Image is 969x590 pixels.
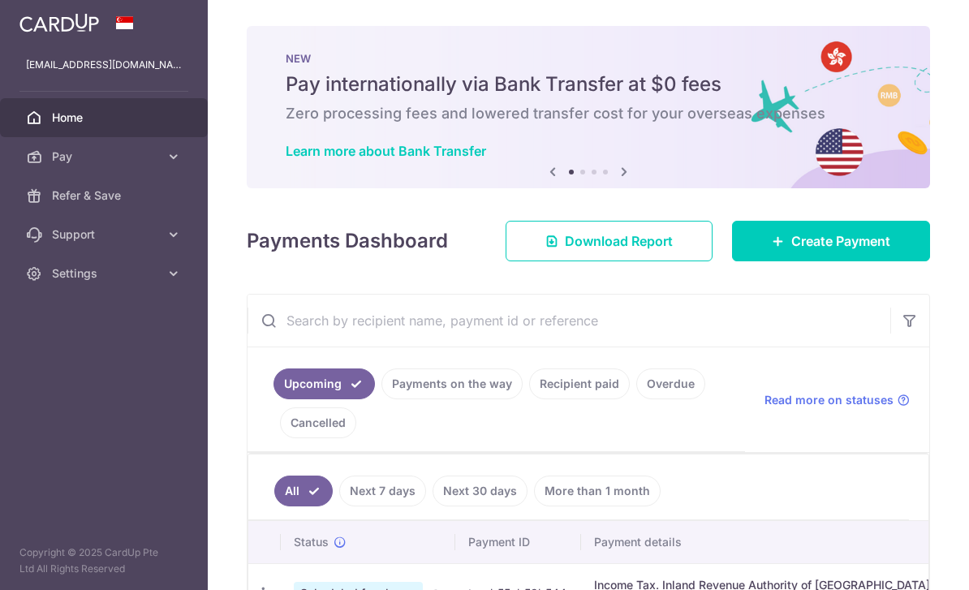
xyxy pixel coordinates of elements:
a: Download Report [506,221,713,261]
a: Learn more about Bank Transfer [286,143,486,159]
a: All [274,476,333,506]
a: Create Payment [732,221,930,261]
h4: Payments Dashboard [247,226,448,256]
span: Pay [52,149,159,165]
p: [EMAIL_ADDRESS][DOMAIN_NAME] [26,57,182,73]
th: Payment ID [455,521,581,563]
h5: Pay internationally via Bank Transfer at $0 fees [286,71,891,97]
img: CardUp [19,13,99,32]
p: NEW [286,52,891,65]
a: Next 7 days [339,476,426,506]
th: Payment details [581,521,943,563]
a: Upcoming [273,368,375,399]
span: Support [52,226,159,243]
span: Settings [52,265,159,282]
a: More than 1 month [534,476,661,506]
span: Read more on statuses [764,392,894,408]
a: Next 30 days [433,476,528,506]
span: Download Report [565,231,673,251]
span: Status [294,534,329,550]
span: Home [52,110,159,126]
a: Cancelled [280,407,356,438]
h6: Zero processing fees and lowered transfer cost for your overseas expenses [286,104,891,123]
a: Payments on the way [381,368,523,399]
span: Refer & Save [52,187,159,204]
img: Bank transfer banner [247,26,930,188]
a: Recipient paid [529,368,630,399]
input: Search by recipient name, payment id or reference [248,295,890,347]
a: Read more on statuses [764,392,910,408]
span: Create Payment [791,231,890,251]
a: Overdue [636,368,705,399]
